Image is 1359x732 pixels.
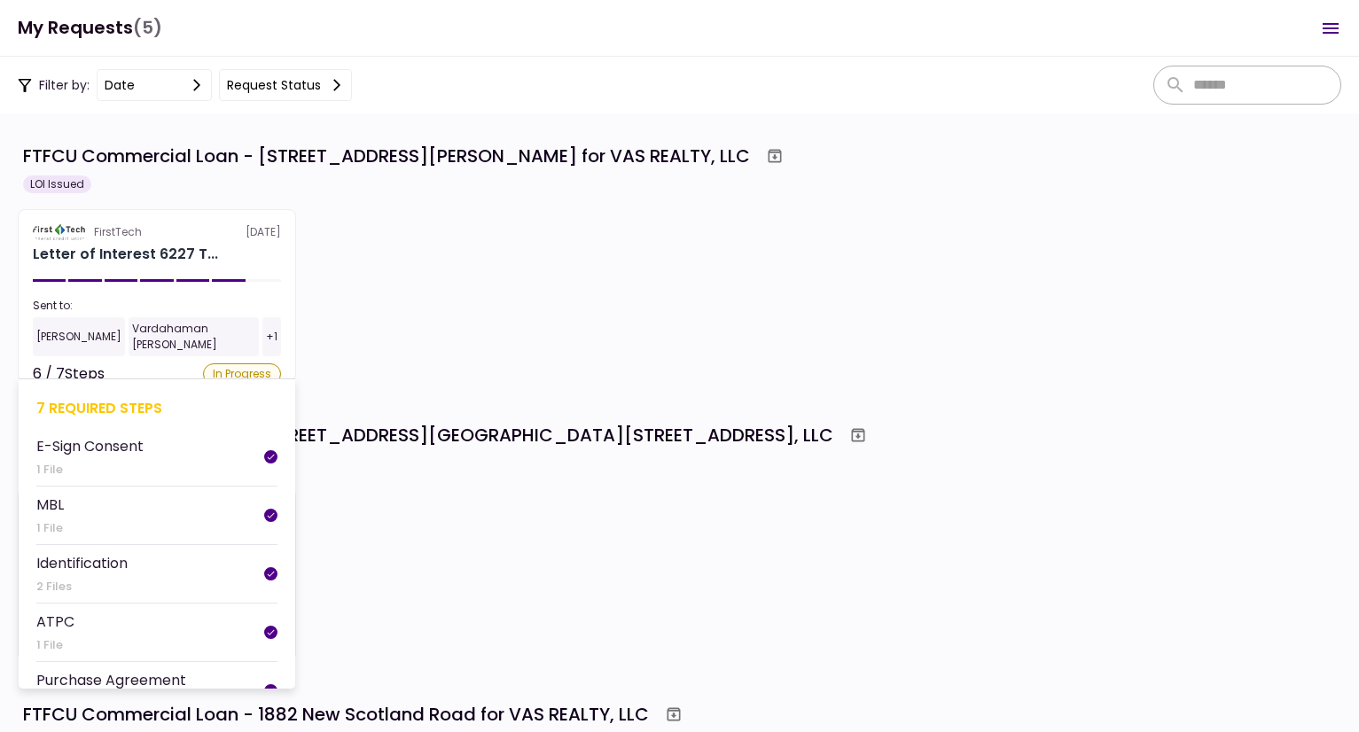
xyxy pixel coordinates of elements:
[97,69,212,101] button: date
[23,701,649,728] div: FTFCU Commercial Loan - 1882 New Scotland Road for VAS REALTY, LLC
[1309,7,1352,50] button: Open menu
[18,69,352,101] div: Filter by:
[219,69,352,101] button: Request status
[658,698,690,730] button: Archive workflow
[36,611,74,633] div: ATPC
[36,494,64,516] div: MBL
[33,298,281,314] div: Sent to:
[36,636,74,654] div: 1 File
[23,422,833,448] div: FTFCU Commercial Loan - [STREET_ADDRESS][GEOGRAPHIC_DATA][STREET_ADDRESS], LLC
[759,140,791,172] button: Archive workflow
[133,10,162,46] span: (5)
[23,143,750,169] div: FTFCU Commercial Loan - [STREET_ADDRESS][PERSON_NAME] for VAS REALTY, LLC
[33,224,281,240] div: [DATE]
[33,224,87,240] img: Partner logo
[23,175,91,193] div: LOI Issued
[36,397,277,419] div: 7 required steps
[33,317,125,356] div: [PERSON_NAME]
[94,224,142,240] div: FirstTech
[203,363,281,385] div: In Progress
[33,244,218,265] div: Letter of Interest 6227 Thompson Road
[842,419,874,451] button: Archive workflow
[36,552,128,574] div: Identification
[36,669,186,691] div: Purchase Agreement
[262,317,281,356] div: +1
[36,578,128,596] div: 2 Files
[36,519,64,537] div: 1 File
[36,461,144,479] div: 1 File
[105,75,135,95] div: date
[36,435,144,457] div: E-Sign Consent
[18,10,162,46] h1: My Requests
[33,363,105,385] div: 6 / 7 Steps
[129,317,259,356] div: Vardahaman [PERSON_NAME]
